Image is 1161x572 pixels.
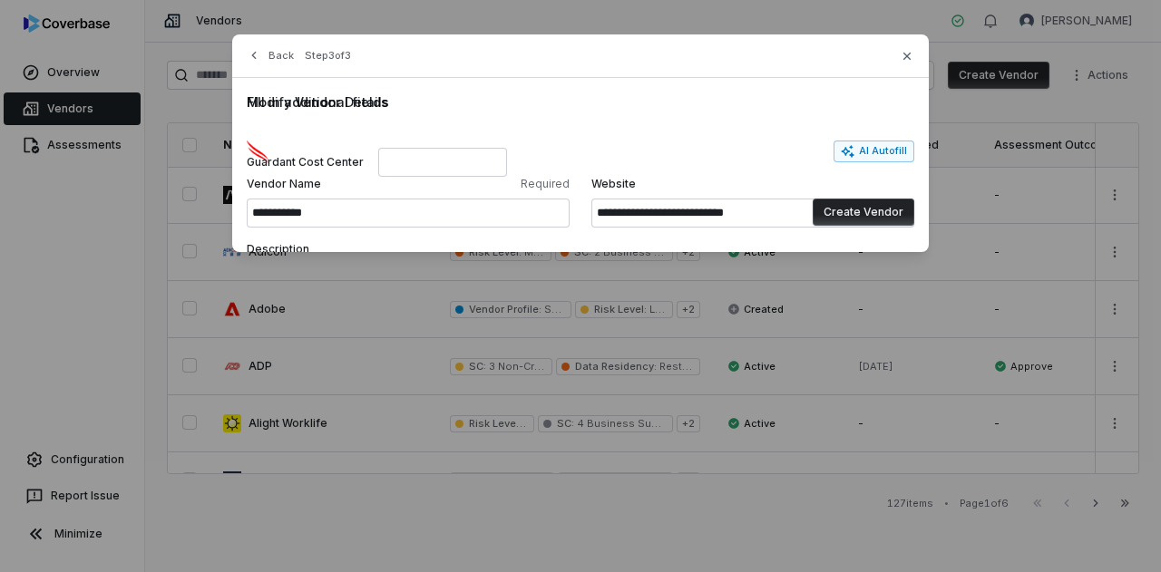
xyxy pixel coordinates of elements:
span: Step 3 of 3 [305,49,351,63]
span: Fill in additional fields [247,92,914,111]
span: Description [247,242,309,256]
label: Guardant Cost Center [247,155,364,170]
button: Create Vendor [813,199,914,226]
button: Back [241,39,299,72]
